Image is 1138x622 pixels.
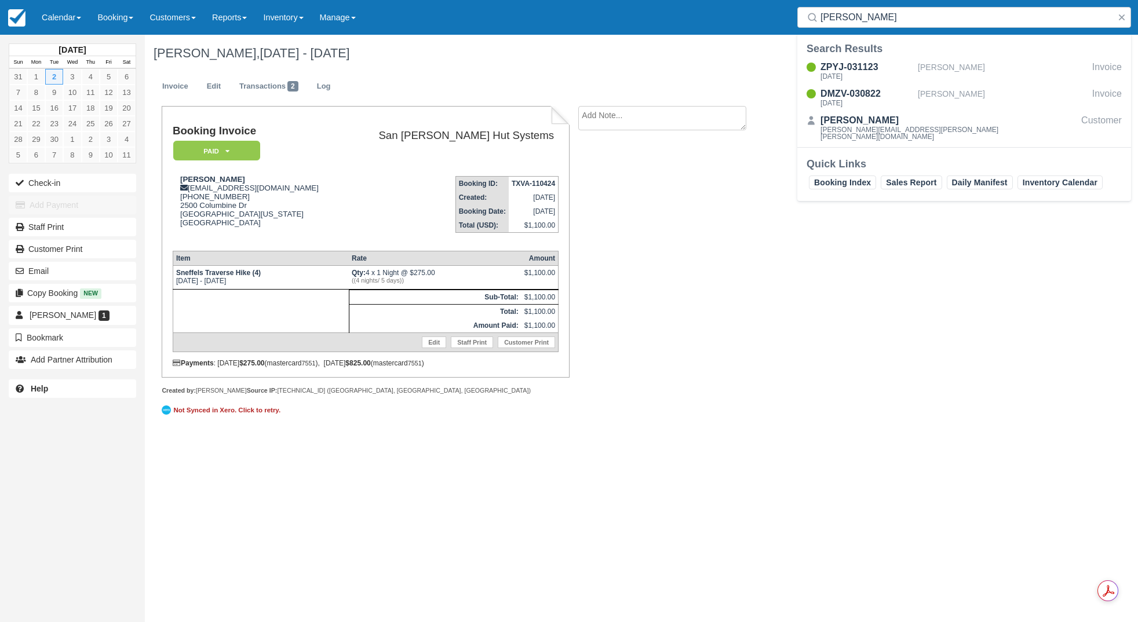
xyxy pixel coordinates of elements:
a: Sales Report [881,175,942,189]
small: 7551 [408,360,422,367]
a: Staff Print [451,336,493,348]
td: $1,100.00 [521,319,559,333]
span: New [80,288,101,298]
th: Rate [349,251,521,265]
div: [EMAIL_ADDRESS][DOMAIN_NAME] [PHONE_NUMBER] 2500 Columbine Dr [GEOGRAPHIC_DATA][US_STATE] [GEOGRA... [173,175,343,242]
a: Transactions2 [231,75,307,98]
th: Sun [9,56,27,69]
th: Thu [82,56,100,69]
em: ((4 nights/ 5 days)) [352,277,519,284]
div: Search Results [807,42,1122,56]
strong: $825.00 [345,359,370,367]
a: 11 [82,85,100,100]
strong: [PERSON_NAME] [180,175,245,184]
a: 19 [100,100,118,116]
td: [DATE] [509,204,559,218]
div: $1,100.00 [524,269,555,286]
a: 3 [63,69,81,85]
a: 10 [63,85,81,100]
a: 26 [100,116,118,131]
small: 7551 [302,360,316,367]
th: Amount Paid: [349,319,521,333]
strong: Source IP: [247,387,278,394]
a: 22 [27,116,45,131]
div: [PERSON_NAME] [820,114,1039,127]
a: 25 [82,116,100,131]
a: 2 [82,131,100,147]
a: [PERSON_NAME] 1 [9,306,136,324]
button: Check-in [9,174,136,192]
a: 4 [118,131,136,147]
a: Staff Print [9,218,136,236]
th: Total (USD): [455,218,509,233]
div: Invoice [1092,87,1122,109]
a: 15 [27,100,45,116]
a: 5 [100,69,118,85]
a: 14 [9,100,27,116]
div: [PERSON_NAME] [TECHNICAL_ID] ([GEOGRAPHIC_DATA], [GEOGRAPHIC_DATA], [GEOGRAPHIC_DATA]) [162,386,569,395]
a: 27 [118,116,136,131]
div: Invoice [1092,60,1122,82]
a: 1 [27,69,45,85]
div: [PERSON_NAME] [918,87,1088,109]
th: Sat [118,56,136,69]
div: [DATE] [820,100,913,107]
a: Log [308,75,340,98]
td: $1,100.00 [521,304,559,319]
a: 4 [82,69,100,85]
a: 6 [118,69,136,85]
div: [PERSON_NAME][EMAIL_ADDRESS][PERSON_NAME][PERSON_NAME][DOMAIN_NAME] [820,126,1039,140]
th: Amount [521,251,559,265]
em: Paid [173,141,260,161]
span: 1 [99,310,110,321]
th: Item [173,251,349,265]
td: $1,100.00 [521,290,559,304]
button: Copy Booking New [9,284,136,302]
a: DMZV-030822[DATE][PERSON_NAME]Invoice [797,87,1131,109]
a: Customer Print [498,336,555,348]
div: Quick Links [807,157,1122,171]
strong: Payments [173,359,214,367]
a: Help [9,379,136,398]
a: Paid [173,140,256,162]
a: 11 [118,147,136,163]
a: Not Synced in Xero. Click to retry. [162,404,283,416]
div: : [DATE] (mastercard ), [DATE] (mastercard ) [173,359,559,367]
span: [PERSON_NAME] [30,310,96,320]
h2: San [PERSON_NAME] Hut Systems [348,130,554,142]
div: ZPYJ-031123 [820,60,913,74]
td: [DATE] - [DATE] [173,265,349,289]
a: 2 [45,69,63,85]
a: Booking Index [809,175,876,189]
a: 29 [27,131,45,147]
th: Tue [45,56,63,69]
strong: Sneffels Traverse Hike (4) [176,269,261,277]
a: Edit [198,75,229,98]
a: 7 [45,147,63,163]
img: checkfront-main-nav-mini-logo.png [8,9,25,27]
a: 9 [45,85,63,100]
a: 28 [9,131,27,147]
a: 21 [9,116,27,131]
th: Mon [27,56,45,69]
a: 1 [63,131,81,147]
h1: Booking Invoice [173,125,343,137]
a: 9 [82,147,100,163]
a: Edit [422,336,446,348]
a: 30 [45,131,63,147]
a: 16 [45,100,63,116]
a: Daily Manifest [947,175,1013,189]
td: [DATE] [509,191,559,204]
th: Created: [455,191,509,204]
a: 17 [63,100,81,116]
th: Wed [63,56,81,69]
strong: TXVA-110424 [512,180,555,188]
a: 7 [9,85,27,100]
strong: $275.00 [239,359,264,367]
th: Fri [100,56,118,69]
span: [DATE] - [DATE] [260,46,349,60]
div: Customer [1081,114,1122,142]
a: Invoice [154,75,197,98]
b: Help [31,384,48,393]
th: Total: [349,304,521,319]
